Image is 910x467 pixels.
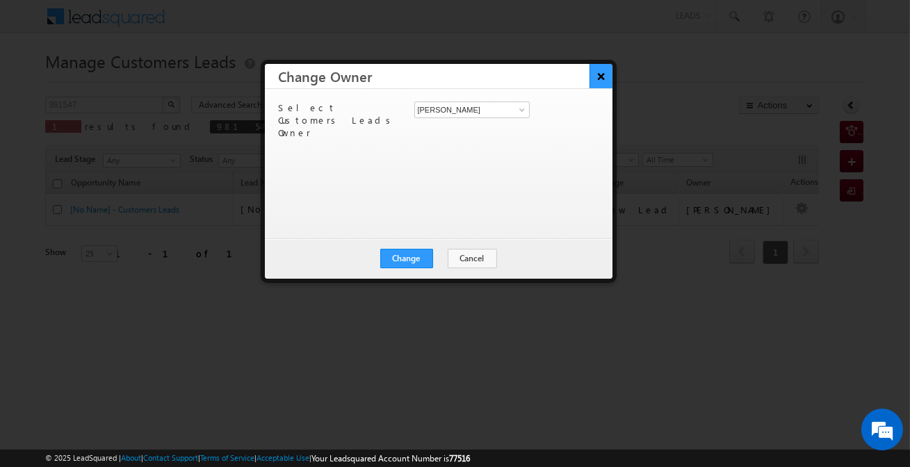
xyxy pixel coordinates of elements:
[279,64,612,88] h3: Change Owner
[257,453,309,462] a: Acceptable Use
[45,452,470,465] span: © 2025 LeadSquared | | | | |
[449,453,470,464] span: 77516
[512,103,529,117] a: Show All Items
[200,453,254,462] a: Terms of Service
[311,453,470,464] span: Your Leadsquared Account Number is
[279,101,404,139] p: Select Customers Leads Owner
[590,64,612,88] button: ×
[448,249,497,268] button: Cancel
[121,453,141,462] a: About
[143,453,198,462] a: Contact Support
[380,249,433,268] button: Change
[414,101,530,118] input: Type to Search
